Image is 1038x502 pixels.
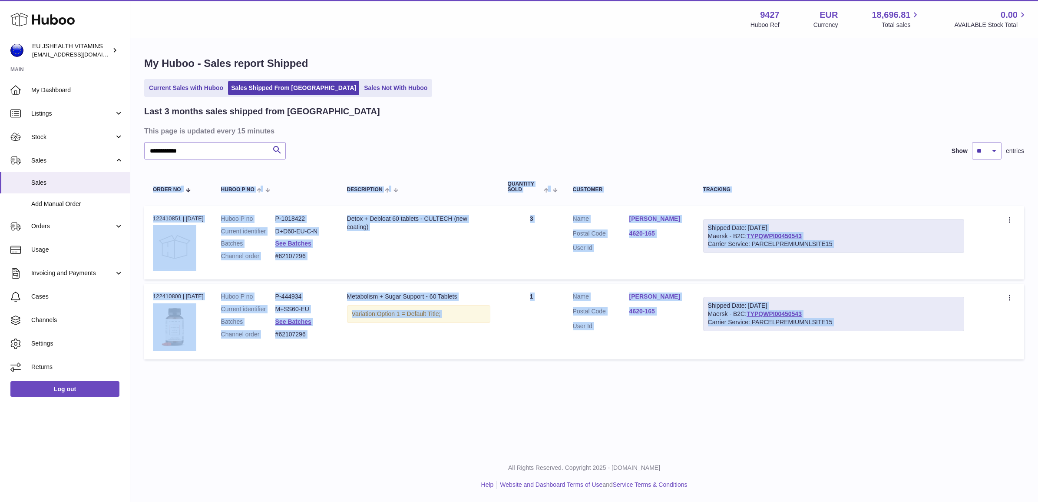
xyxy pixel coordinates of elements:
[573,229,629,240] dt: Postal Code
[31,269,114,277] span: Invoicing and Payments
[952,147,968,155] label: Show
[573,187,686,193] div: Customer
[275,305,330,313] dd: M+SS60-EU
[275,318,311,325] a: See Batches
[10,381,119,397] a: Log out
[629,293,686,301] a: [PERSON_NAME]
[144,126,1022,136] h3: This page is updated every 15 minutes
[221,252,275,260] dt: Channel order
[747,233,802,239] a: TYPQWPI00450543
[31,156,114,165] span: Sales
[221,305,275,313] dt: Current identifier
[31,293,123,301] span: Cases
[872,9,910,21] span: 18,696.81
[629,215,686,223] a: [PERSON_NAME]
[153,215,204,223] div: 122410851 | [DATE]
[31,339,123,348] span: Settings
[31,316,123,324] span: Channels
[497,481,687,489] li: and
[31,200,123,208] span: Add Manual Order
[347,187,383,193] span: Description
[31,110,114,118] span: Listings
[275,330,330,339] dd: #62107296
[573,307,629,318] dt: Postal Code
[708,224,960,232] div: Shipped Date: [DATE]
[221,293,275,301] dt: Huboo P no
[499,206,564,279] td: 3
[703,219,965,253] div: Maersk - B2C:
[954,21,1028,29] span: AVAILABLE Stock Total
[481,481,494,488] a: Help
[820,9,838,21] strong: EUR
[347,293,490,301] div: Metabolism + Sugar Support - 60 Tablets
[153,293,204,300] div: 122410800 | [DATE]
[221,227,275,236] dt: Current identifier
[32,51,128,58] span: [EMAIL_ADDRESS][DOMAIN_NAME]
[31,133,114,141] span: Stock
[508,181,542,193] span: Quantity Sold
[31,86,123,94] span: My Dashboard
[153,303,196,349] img: Metabolism_Sugar-Support-UK-60.png
[221,330,275,339] dt: Channel order
[500,481,602,488] a: Website and Dashboard Terms of Use
[708,302,960,310] div: Shipped Date: [DATE]
[954,9,1028,29] a: 0.00 AVAILABLE Stock Total
[629,229,686,238] a: 4620-165
[703,187,965,193] div: Tracking
[144,106,380,117] h2: Last 3 months sales shipped from [GEOGRAPHIC_DATA]
[760,9,780,21] strong: 9427
[221,215,275,223] dt: Huboo P no
[573,322,629,330] dt: User Id
[10,44,23,57] img: internalAdmin-9427@internal.huboo.com
[275,240,311,247] a: See Batches
[750,21,780,29] div: Huboo Ref
[573,215,629,225] dt: Name
[872,9,920,29] a: 18,696.81 Total sales
[275,227,330,236] dd: D+D60-EU-C-N
[347,215,490,231] div: Detox + Debloat 60 tablets - CULTECH (new coating)
[31,363,123,371] span: Returns
[377,310,441,317] span: Option 1 = Default Title;
[228,81,359,95] a: Sales Shipped From [GEOGRAPHIC_DATA]
[137,464,1031,472] p: All Rights Reserved. Copyright 2025 - [DOMAIN_NAME]
[347,305,490,323] div: Variation:
[153,187,181,193] span: Order No
[573,293,629,303] dt: Name
[144,57,1024,70] h1: My Huboo - Sales report Shipped
[813,21,838,29] div: Currency
[613,481,688,488] a: Service Terms & Conditions
[275,215,330,223] dd: P-1018422
[221,187,255,193] span: Huboo P no
[747,310,802,317] a: TYPQWPI00450543
[31,222,114,230] span: Orders
[629,307,686,316] a: 4620-165
[703,297,965,331] div: Maersk - B2C:
[708,240,960,248] div: Carrier Service: PARCELPREMIUMNLSITE15
[32,42,110,59] div: EU JSHEALTH VITAMINS
[275,252,330,260] dd: #62107296
[275,293,330,301] dd: P-444934
[361,81,430,95] a: Sales Not With Huboo
[221,239,275,248] dt: Batches
[708,318,960,326] div: Carrier Service: PARCELPREMIUMNLSITE15
[573,244,629,252] dt: User Id
[1001,9,1018,21] span: 0.00
[499,284,564,359] td: 1
[882,21,920,29] span: Total sales
[1006,147,1024,155] span: entries
[153,225,196,269] img: no-photo.jpg
[221,318,275,326] dt: Batches
[31,246,123,254] span: Usage
[31,179,123,187] span: Sales
[146,81,226,95] a: Current Sales with Huboo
